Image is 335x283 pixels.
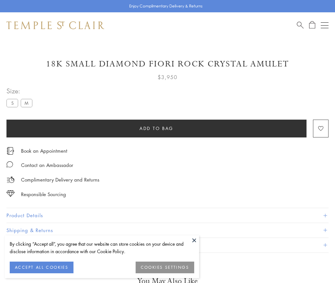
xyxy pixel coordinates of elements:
[21,99,32,107] label: M
[10,240,194,255] div: By clicking “Accept all”, you agree that our website can store cookies on your device and disclos...
[6,147,14,155] img: icon_appointment.svg
[136,262,194,273] button: COOKIES SETTINGS
[6,208,329,223] button: Product Details
[6,99,18,107] label: S
[21,176,99,184] p: Complimentary Delivery and Returns
[297,21,304,29] a: Search
[309,21,315,29] a: Open Shopping Bag
[6,120,307,137] button: Add to bag
[10,262,73,273] button: ACCEPT ALL COOKIES
[6,190,15,197] img: icon_sourcing.svg
[6,58,329,70] h1: 18K Small Diamond Fiori Rock Crystal Amulet
[21,147,67,154] a: Book an Appointment
[158,73,177,81] span: $3,950
[321,21,329,29] button: Open navigation
[6,176,15,184] img: icon_delivery.svg
[21,161,73,169] div: Contact an Ambassador
[129,3,203,9] p: Enjoy Complimentary Delivery & Returns
[21,190,66,198] div: Responsible Sourcing
[6,161,13,168] img: MessageIcon-01_2.svg
[6,86,35,96] span: Size:
[6,21,104,29] img: Temple St. Clair
[140,125,173,132] span: Add to bag
[6,223,329,238] button: Shipping & Returns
